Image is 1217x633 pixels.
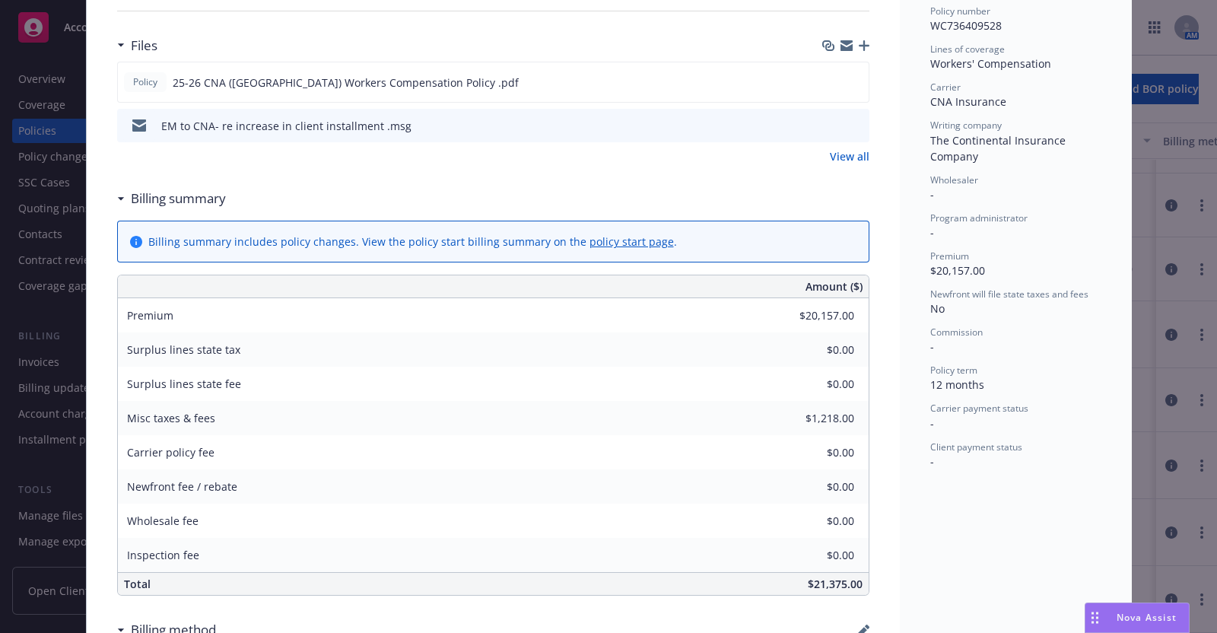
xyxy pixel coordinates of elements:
[127,342,240,357] span: Surplus lines state tax
[930,119,1002,132] span: Writing company
[849,75,863,91] button: preview file
[1085,603,1104,632] div: Drag to move
[930,225,934,240] span: -
[806,278,863,294] span: Amount ($)
[825,75,837,91] button: download file
[930,326,983,339] span: Commission
[127,479,237,494] span: Newfront fee / rebate
[127,308,173,323] span: Premium
[930,339,934,354] span: -
[930,288,1088,301] span: Newfront will file state taxes and fees
[930,187,934,202] span: -
[930,173,978,186] span: Wholesaler
[930,454,934,469] span: -
[127,514,199,528] span: Wholesale fee
[930,441,1022,453] span: Client payment status
[127,411,215,425] span: Misc taxes & fees
[764,510,863,533] input: 0.00
[148,234,677,250] div: Billing summary includes policy changes. View the policy start billing summary on the .
[930,364,977,377] span: Policy term
[1117,611,1177,624] span: Nova Assist
[930,43,1005,56] span: Lines of coverage
[764,339,863,361] input: 0.00
[161,118,411,134] div: EM to CNA- re increase in client installment .msg
[930,416,934,431] span: -
[930,301,945,316] span: No
[930,377,984,392] span: 12 months
[850,118,863,134] button: preview file
[764,407,863,430] input: 0.00
[930,94,1006,109] span: CNA Insurance
[930,5,990,17] span: Policy number
[764,441,863,464] input: 0.00
[930,18,1002,33] span: WC736409528
[127,548,199,562] span: Inspection fee
[127,445,214,460] span: Carrier policy fee
[930,212,1028,224] span: Program administrator
[173,75,519,91] span: 25-26 CNA ([GEOGRAPHIC_DATA]) Workers Compensation Policy .pdf
[825,118,837,134] button: download file
[830,148,869,164] a: View all
[764,304,863,327] input: 0.00
[930,81,961,94] span: Carrier
[124,577,151,591] span: Total
[930,263,985,278] span: $20,157.00
[930,56,1051,71] span: Workers' Compensation
[764,373,863,396] input: 0.00
[117,189,226,208] div: Billing summary
[131,189,226,208] h3: Billing summary
[930,133,1069,164] span: The Continental Insurance Company
[930,402,1028,415] span: Carrier payment status
[131,36,157,56] h3: Files
[589,234,674,249] a: policy start page
[764,476,863,498] input: 0.00
[764,544,863,567] input: 0.00
[808,577,863,591] span: $21,375.00
[127,377,241,391] span: Surplus lines state fee
[117,36,157,56] div: Files
[1085,603,1190,633] button: Nova Assist
[930,250,969,262] span: Premium
[130,75,160,89] span: Policy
